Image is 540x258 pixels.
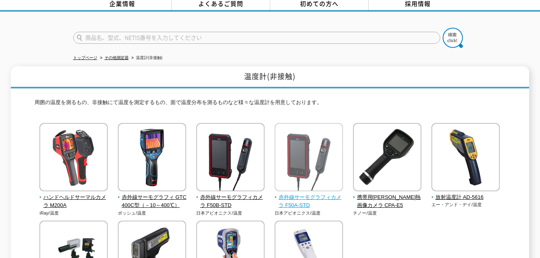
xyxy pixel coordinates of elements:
[431,201,500,208] p: エー・アンド・デイ/温度
[275,210,343,217] p: 日本アビオニクス/温度
[443,28,463,48] img: btn_search.png
[353,186,422,210] a: 携帯用[PERSON_NAME]熱画像カメラ CPA-E5
[118,186,187,210] a: 赤外線サーモグラフィ GTC400C型（－10～400℃）
[196,193,265,210] span: 赤外線サーモグラフィカメラ F50B-STD
[11,66,529,88] h1: 温度計(非接触)
[73,32,440,44] input: 商品名、型式、NETIS番号を入力してください
[196,186,265,210] a: 赤外線サーモグラフィカメラ F50B-STD
[275,193,343,210] span: 赤外線サーモグラフィカメラ F50A-STD
[39,193,108,210] span: ハンドヘルドサーマルカメラ M200A
[73,55,97,60] a: トップページ
[130,54,163,62] li: 温度計(非接触)
[118,210,187,217] p: ボッシュ/温度
[196,123,265,193] img: 赤外線サーモグラフィカメラ F50B-STD
[431,193,500,202] span: 放射温度計 AD-5616
[353,193,422,210] span: 携帯用[PERSON_NAME]熱画像カメラ CPA-E5
[353,123,421,193] img: 携帯用小形熱画像カメラ CPA-E5
[39,186,108,210] a: ハンドヘルドサーマルカメラ M200A
[353,210,422,217] p: チノー/温度
[431,186,500,202] a: 放射温度計 AD-5616
[431,123,500,193] img: 放射温度計 AD-5616
[118,123,186,193] img: 赤外線サーモグラフィ GTC400C型（－10～400℃）
[196,210,265,217] p: 日本アビオニクス/温度
[118,193,187,210] span: 赤外線サーモグラフィ GTC400C型（－10～400℃）
[35,98,505,111] p: 周囲の温度を測るもの、非接触にて温度を測定するもの、面で温度分布を測るものなど様々な温度計を用意しております。
[39,210,108,217] p: iRay/温度
[105,55,129,60] a: その他測定器
[39,123,108,193] img: ハンドヘルドサーマルカメラ M200A
[275,186,343,210] a: 赤外線サーモグラフィカメラ F50A-STD
[275,123,343,193] img: 赤外線サーモグラフィカメラ F50A-STD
